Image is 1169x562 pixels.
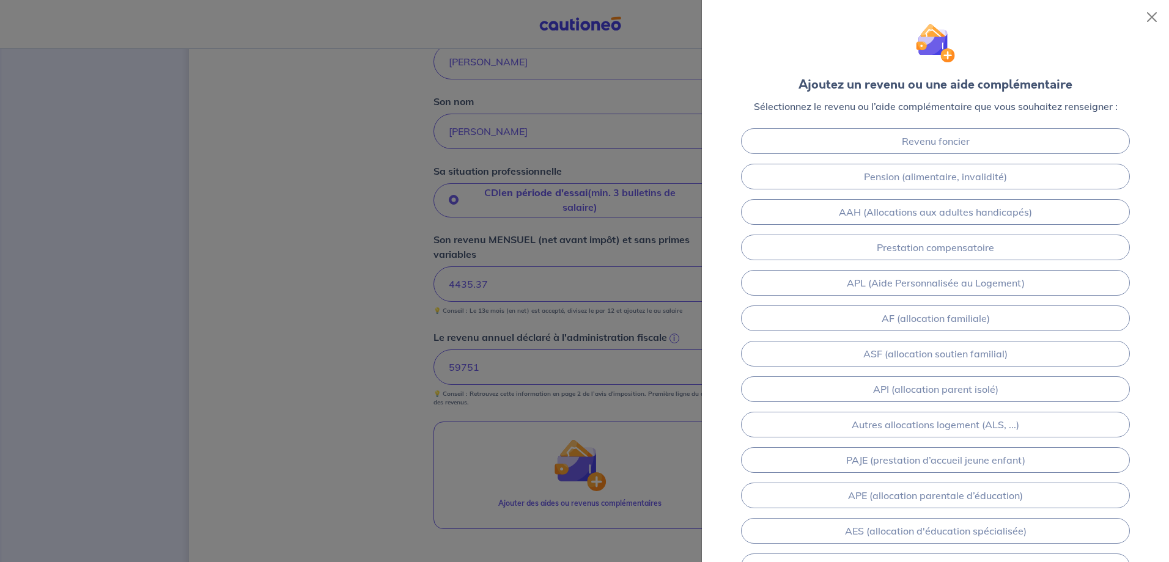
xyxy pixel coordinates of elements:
a: AES (allocation d'éducation spécialisée) [741,518,1130,544]
p: Sélectionnez le revenu ou l’aide complémentaire que vous souhaitez renseigner : [754,99,1118,114]
div: Ajoutez un revenu ou une aide complémentaire [798,76,1072,94]
a: Prestation compensatoire [741,235,1130,260]
a: PAJE (prestation d’accueil jeune enfant) [741,447,1130,473]
img: illu_wallet.svg [916,23,956,63]
a: Autres allocations logement (ALS, ...) [741,412,1130,437]
a: Revenu foncier [741,128,1130,154]
a: AF (allocation familiale) [741,305,1130,331]
a: API (allocation parent isolé) [741,376,1130,402]
a: APE (allocation parentale d’éducation) [741,483,1130,508]
button: Close [1142,7,1162,27]
a: AAH (Allocations aux adultes handicapés) [741,199,1130,225]
a: ASF (allocation soutien familial) [741,341,1130,367]
a: Pension (alimentaire, invalidité) [741,164,1130,189]
a: APL (Aide Personnalisée au Logement) [741,270,1130,296]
